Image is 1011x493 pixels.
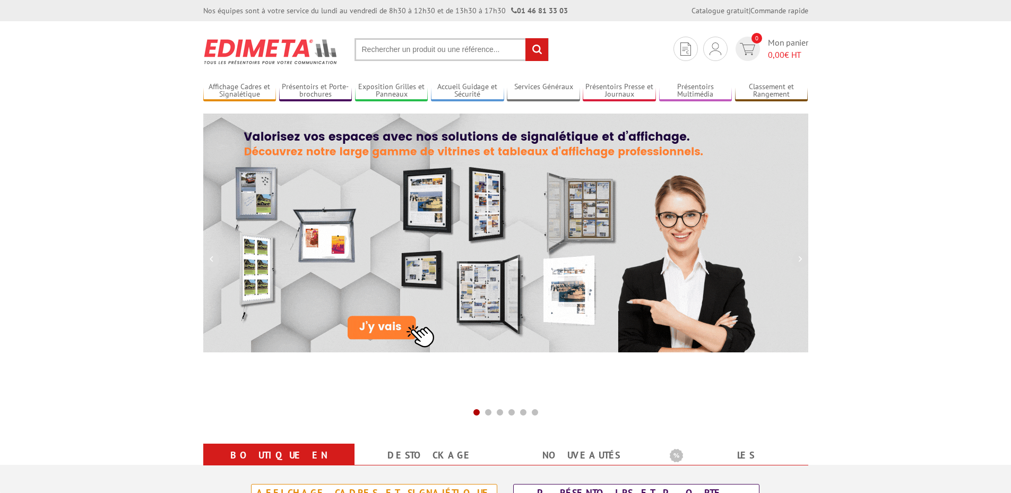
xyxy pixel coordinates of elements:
a: Exposition Grilles et Panneaux [355,82,428,100]
a: Affichage Cadres et Signalétique [203,82,276,100]
img: Présentoir, panneau, stand - Edimeta - PLV, affichage, mobilier bureau, entreprise [203,32,339,71]
a: Accueil Guidage et Sécurité [431,82,504,100]
a: Les promotions [670,446,796,484]
a: Présentoirs Presse et Journaux [583,82,656,100]
div: Nos équipes sont à votre service du lundi au vendredi de 8h30 à 12h30 et de 13h30 à 17h30 [203,5,568,16]
input: rechercher [525,38,548,61]
a: nouveautés [519,446,644,465]
a: Boutique en ligne [216,446,342,484]
span: € HT [768,49,808,61]
a: Présentoirs et Porte-brochures [279,82,352,100]
input: Rechercher un produit ou une référence... [355,38,549,61]
a: Catalogue gratuit [692,6,749,15]
span: Mon panier [768,37,808,61]
a: Commande rapide [750,6,808,15]
img: devis rapide [740,43,755,55]
img: devis rapide [710,42,721,55]
span: 0 [751,33,762,44]
a: Présentoirs Multimédia [659,82,732,100]
a: devis rapide 0 Mon panier 0,00€ HT [733,37,808,61]
div: | [692,5,808,16]
img: devis rapide [680,42,691,56]
a: Services Généraux [507,82,580,100]
a: Classement et Rangement [735,82,808,100]
span: 0,00 [768,49,784,60]
strong: 01 46 81 33 03 [511,6,568,15]
a: Destockage [367,446,493,465]
b: Les promotions [670,446,802,467]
